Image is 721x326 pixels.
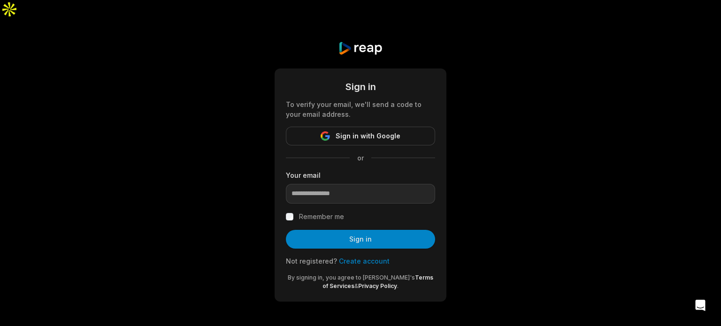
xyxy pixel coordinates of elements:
a: Terms of Services [322,274,433,289]
img: reap [338,41,383,55]
span: Not registered? [286,257,337,265]
div: To verify your email, we'll send a code to your email address. [286,99,435,119]
span: or [350,153,371,163]
span: Sign in with Google [336,130,400,142]
label: Remember me [299,211,344,222]
span: & [354,282,358,289]
div: Open Intercom Messenger [689,294,712,317]
button: Sign in with Google [286,127,435,145]
span: By signing in, you agree to [PERSON_NAME]'s [288,274,415,281]
label: Your email [286,170,435,180]
a: Privacy Policy [358,282,397,289]
span: . [397,282,399,289]
div: Sign in [286,80,435,94]
a: Create account [339,257,390,265]
button: Sign in [286,230,435,249]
